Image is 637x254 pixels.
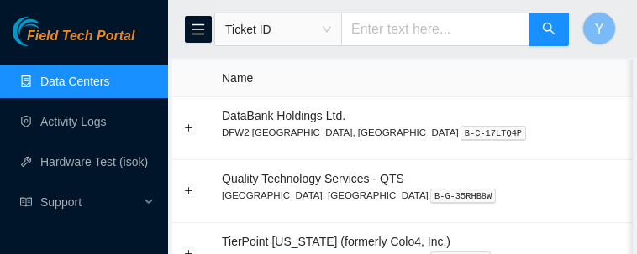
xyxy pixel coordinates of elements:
span: read [20,196,32,208]
a: Activity Logs [40,115,107,128]
input: Enter text here... [341,13,529,46]
a: Akamai TechnologiesField Tech Portal [13,30,134,52]
span: Field Tech Portal [27,29,134,44]
span: Support [40,185,140,219]
span: Y [595,18,604,39]
span: search [542,22,555,38]
span: menu [186,23,211,36]
span: Quality Technology Services - QTS [222,172,404,185]
kbd: B-C-17LTQ4P [461,126,527,141]
button: Y [582,12,616,45]
a: Hardware Test (isok) [40,155,148,168]
a: Data Centers [40,75,109,88]
button: Expand row [182,184,196,198]
button: Expand row [182,122,196,135]
span: Ticket ID [225,17,331,42]
kbd: B-G-35RHB8W [430,189,497,204]
span: TierPoint [US_STATE] (formerly Colo4, Inc.) [222,235,450,248]
span: DataBank Holdings Ltd. [222,109,345,122]
button: menu [185,16,212,43]
button: search [529,13,569,46]
img: Akamai Technologies [13,17,85,46]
